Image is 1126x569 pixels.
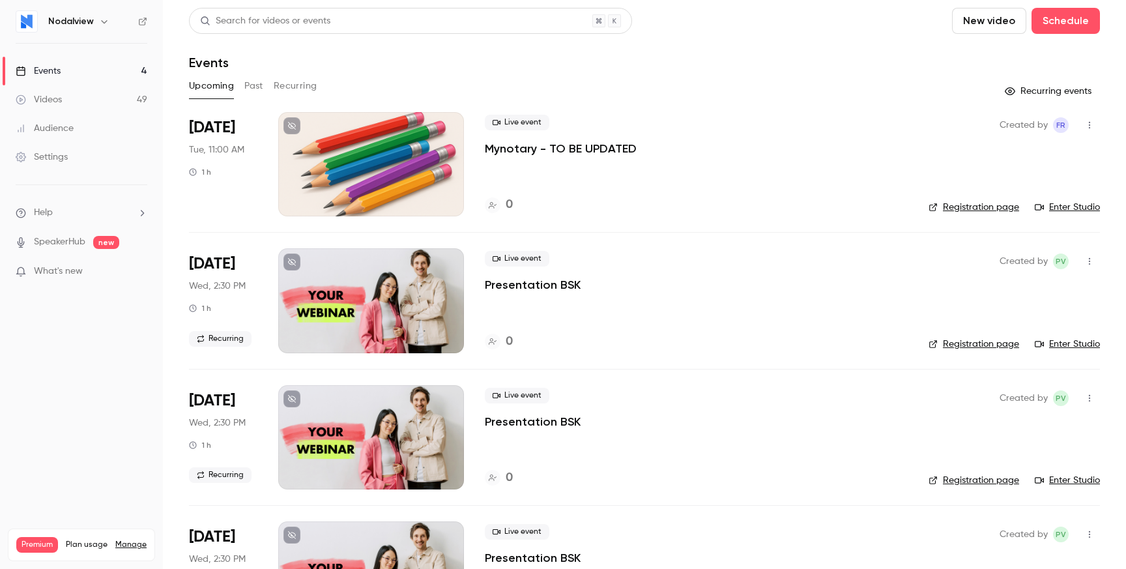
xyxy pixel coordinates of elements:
div: Jul 29 Wed, 2:30 PM (Europe/Paris) [189,248,257,353]
h1: Events [189,55,229,70]
span: What's new [34,265,83,278]
div: Audience [16,122,74,135]
span: FR [1056,117,1065,133]
div: Videos [16,93,62,106]
span: PV [1056,390,1066,406]
span: Live event [485,251,549,267]
span: Paul Vérine [1053,527,1069,542]
span: Recurring [189,331,252,347]
span: [DATE] [189,117,235,138]
a: Manage [115,540,147,550]
div: Search for videos or events [200,14,330,28]
span: PV [1056,527,1066,542]
button: Recurring events [999,81,1100,102]
span: Help [34,206,53,220]
div: Aug 26 Wed, 2:30 PM (Europe/Paris) [189,385,257,489]
span: Paul Vérine [1053,390,1069,406]
span: Tue, 11:00 AM [189,143,244,156]
a: 0 [485,469,513,487]
span: Premium [16,537,58,553]
a: Mynotary - TO BE UPDATED [485,141,637,156]
span: Created by [1000,527,1048,542]
span: PV [1056,254,1066,269]
a: Registration page [929,474,1019,487]
h6: Nodalview [48,15,94,28]
li: help-dropdown-opener [16,206,147,220]
span: Live event [485,524,549,540]
h4: 0 [506,196,513,214]
span: Recurring [189,467,252,483]
a: Presentation BSK [485,414,581,430]
span: [DATE] [189,527,235,547]
div: 1 h [189,440,211,450]
span: Created by [1000,390,1048,406]
span: new [93,236,119,249]
span: Live event [485,115,549,130]
a: Registration page [929,201,1019,214]
a: Registration page [929,338,1019,351]
button: New video [952,8,1026,34]
h4: 0 [506,333,513,351]
span: Created by [1000,117,1048,133]
span: Wed, 2:30 PM [189,416,246,430]
div: 1 h [189,167,211,177]
a: 0 [485,333,513,351]
iframe: Noticeable Trigger [132,266,147,278]
span: Wed, 2:30 PM [189,280,246,293]
span: Wed, 2:30 PM [189,553,246,566]
button: Recurring [274,76,317,96]
div: 1 h [189,303,211,314]
h4: 0 [506,469,513,487]
a: SpeakerHub [34,235,85,249]
a: Presentation BSK [485,277,581,293]
div: Settings [16,151,68,164]
span: Plan usage [66,540,108,550]
span: Live event [485,388,549,403]
a: Enter Studio [1035,338,1100,351]
div: Oct 21 Tue, 11:00 AM (Europe/Brussels) [189,112,257,216]
span: [DATE] [189,390,235,411]
button: Schedule [1032,8,1100,34]
span: [DATE] [189,254,235,274]
div: Events [16,65,61,78]
span: Created by [1000,254,1048,269]
span: Paul Vérine [1053,254,1069,269]
a: Enter Studio [1035,474,1100,487]
img: Nodalview [16,11,37,32]
button: Upcoming [189,76,234,96]
a: Enter Studio [1035,201,1100,214]
button: Past [244,76,263,96]
a: 0 [485,196,513,214]
a: Presentation BSK [485,550,581,566]
span: Florence Robert [1053,117,1069,133]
